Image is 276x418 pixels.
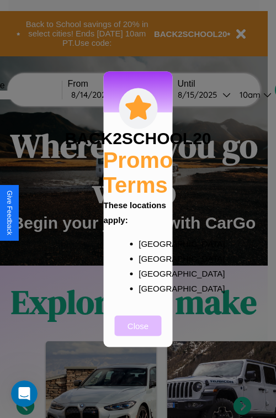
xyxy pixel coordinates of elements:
[139,251,160,266] p: [GEOGRAPHIC_DATA]
[103,147,173,197] h2: Promo Terms
[139,236,160,251] p: [GEOGRAPHIC_DATA]
[115,315,162,336] button: Close
[6,191,13,235] div: Give Feedback
[65,129,211,147] h3: BACK2SCHOOL20
[139,281,160,295] p: [GEOGRAPHIC_DATA]
[139,266,160,281] p: [GEOGRAPHIC_DATA]
[11,380,38,407] iframe: Intercom live chat
[104,200,166,224] b: These locations apply:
